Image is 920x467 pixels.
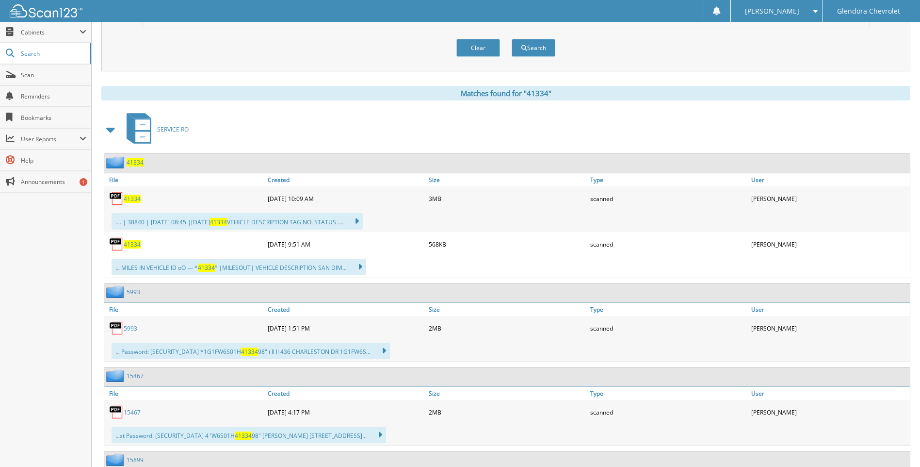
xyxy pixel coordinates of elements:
span: 41334 [198,264,215,272]
a: 41334 [124,240,141,249]
span: 41334 [210,218,227,226]
a: File [104,387,265,400]
button: Clear [456,39,500,57]
span: Help [21,156,86,165]
div: 2MB [426,318,587,338]
a: Size [426,387,587,400]
img: folder2.png [106,370,127,382]
a: User [749,387,910,400]
a: 15467 [127,372,144,380]
span: Announcements [21,178,86,186]
a: 5993 [127,288,140,296]
div: ...st Password: [SECURITY_DATA] 4 'W6S01H 98" [PERSON_NAME] [STREET_ADDRESS]... [112,427,386,443]
div: .... | 38840 | [DATE] 08:45 |[DATE] VEHICLE DESCRIPTION TAG NO. STATUS .... [112,213,363,230]
a: Created [265,303,426,316]
img: folder2.png [106,156,127,168]
span: Glendora Chevrolet [837,8,900,14]
a: User [749,173,910,186]
span: Bookmarks [21,114,86,122]
div: [PERSON_NAME] [749,318,910,338]
img: folder2.png [106,286,127,298]
button: Search [512,39,555,57]
a: 15467 [124,408,141,417]
a: File [104,173,265,186]
div: [PERSON_NAME] [749,234,910,254]
div: 568KB [426,234,587,254]
a: Size [426,303,587,316]
div: scanned [588,189,749,208]
a: 15899 [127,456,144,464]
a: Created [265,387,426,400]
div: [DATE] 1:51 PM [265,318,426,338]
span: [PERSON_NAME] [745,8,799,14]
span: Scan [21,71,86,79]
div: Matches found for "41334" [101,86,910,100]
a: File [104,303,265,316]
span: Search [21,50,85,58]
img: folder2.png [106,454,127,466]
div: [DATE] 4:17 PM [265,402,426,422]
img: scan123-logo-white.svg [10,4,82,17]
span: Reminders [21,92,86,100]
span: 41334 [235,432,252,440]
a: SERVICE RO [121,110,189,149]
div: ... MILES IN VEHICLE ID oO — * ° |MILESOUT| VEHICLE DESCRIPTION SAN DIM... [112,259,366,275]
img: PDF.png [109,191,124,206]
div: [PERSON_NAME] [749,402,910,422]
a: Type [588,387,749,400]
div: 2MB [426,402,587,422]
div: scanned [588,234,749,254]
a: 5993 [124,324,137,333]
div: [DATE] 9:51 AM [265,234,426,254]
a: Type [588,303,749,316]
span: Cabinets [21,28,80,36]
div: 1 [80,178,87,186]
img: PDF.png [109,405,124,419]
a: User [749,303,910,316]
div: scanned [588,318,749,338]
span: 41334 [241,348,258,356]
a: Type [588,173,749,186]
a: 41334 [124,195,141,203]
img: PDF.png [109,237,124,251]
div: [PERSON_NAME] [749,189,910,208]
div: 3MB [426,189,587,208]
a: Size [426,173,587,186]
div: [DATE] 10:09 AM [265,189,426,208]
span: SERVICE RO [157,125,189,133]
div: scanned [588,402,749,422]
div: ... Password: [SECURITY_DATA] *1G1FW6S01H 98" i ll ll 436 CHARLESTON DR 1G1FW6S... [112,343,390,359]
a: 41334 [127,158,144,167]
a: Created [265,173,426,186]
img: PDF.png [109,321,124,335]
span: User Reports [21,135,80,143]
